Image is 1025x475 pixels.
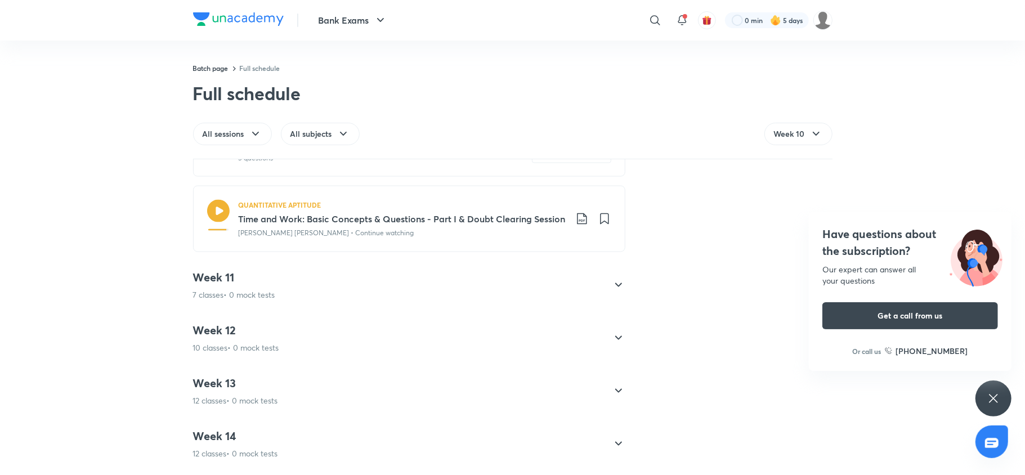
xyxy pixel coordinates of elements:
[184,323,625,353] div: Week 1210 classes• 0 mock tests
[770,15,781,26] img: streak
[813,11,832,30] img: rohit
[239,228,414,238] p: [PERSON_NAME] [PERSON_NAME] • Continue watching
[193,12,284,29] a: Company Logo
[184,270,625,301] div: Week 117 classes• 0 mock tests
[193,342,279,353] p: 10 classes • 0 mock tests
[885,345,968,357] a: [PHONE_NUMBER]
[698,11,716,29] button: avatar
[193,448,278,459] p: 12 classes • 0 mock tests
[193,429,278,443] h4: Week 14
[193,186,625,252] a: QUANTITATIVE APTITUDETime and Work: Basic Concepts & Questions - Part I & Doubt Clearing Session[...
[290,128,332,140] span: All subjects
[853,346,881,356] p: Or call us
[702,15,712,25] img: avatar
[193,82,301,105] div: Full schedule
[193,289,275,301] p: 7 classes • 0 mock tests
[193,376,278,391] h4: Week 13
[822,302,998,329] button: Get a call from us
[203,128,244,140] span: All sessions
[941,226,1011,286] img: ttu_illustration_new.svg
[239,212,566,226] h3: Time and Work: Basic Concepts & Questions - Part I & Doubt Clearing Session
[822,264,998,286] div: Our expert can answer all your questions
[896,345,968,357] h6: [PHONE_NUMBER]
[193,395,278,406] p: 12 classes • 0 mock tests
[774,128,805,140] span: Week 10
[312,9,394,32] button: Bank Exams
[193,323,279,338] h4: Week 12
[822,226,998,259] h4: Have questions about the subscription?
[240,64,280,73] a: Full schedule
[184,376,625,406] div: Week 1312 classes• 0 mock tests
[184,429,625,459] div: Week 1412 classes• 0 mock tests
[193,12,284,26] img: Company Logo
[193,64,229,73] a: Batch page
[193,270,275,285] h4: Week 11
[239,200,321,210] h5: QUANTITATIVE APTITUDE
